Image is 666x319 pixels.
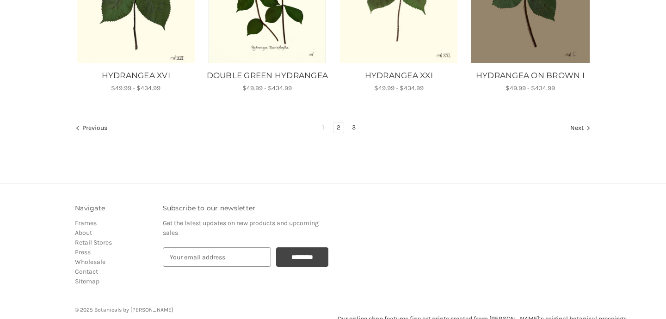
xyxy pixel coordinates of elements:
h3: Subscribe to our newsletter [163,203,328,213]
span: $49.99 - $434.99 [111,84,160,92]
p: © 2025 Botanicals by [PERSON_NAME] [75,306,591,314]
a: DOUBLE GREEN HYDRANGEA, Price range from $49.99 to $434.99 [206,70,328,82]
a: Frames [75,219,97,227]
a: About [75,229,92,237]
a: Sitemap [75,277,99,285]
h3: Navigate [75,203,153,213]
p: Get the latest updates on new products and upcoming sales [163,218,328,238]
span: $49.99 - $434.99 [374,84,424,92]
a: Wholesale [75,258,105,266]
a: Retail Stores [75,239,112,246]
nav: pagination [75,122,591,135]
a: HYDRANGEA ON BROWN I, Price range from $49.99 to $434.99 [469,70,591,82]
a: Page 2 of 3 [333,123,344,133]
span: $49.99 - $434.99 [242,84,292,92]
a: Page 1 of 3 [319,123,327,133]
span: $49.99 - $434.99 [506,84,555,92]
input: Your email address [163,247,271,267]
a: HYDRANGEA XXI, Price range from $49.99 to $434.99 [338,70,460,82]
a: Page 3 of 3 [349,123,359,133]
a: HYDRANGEA XVI, Price range from $49.99 to $434.99 [75,70,197,82]
a: Press [75,248,91,256]
a: Next [567,123,591,135]
a: Previous [75,123,111,135]
a: Contact [75,268,98,276]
